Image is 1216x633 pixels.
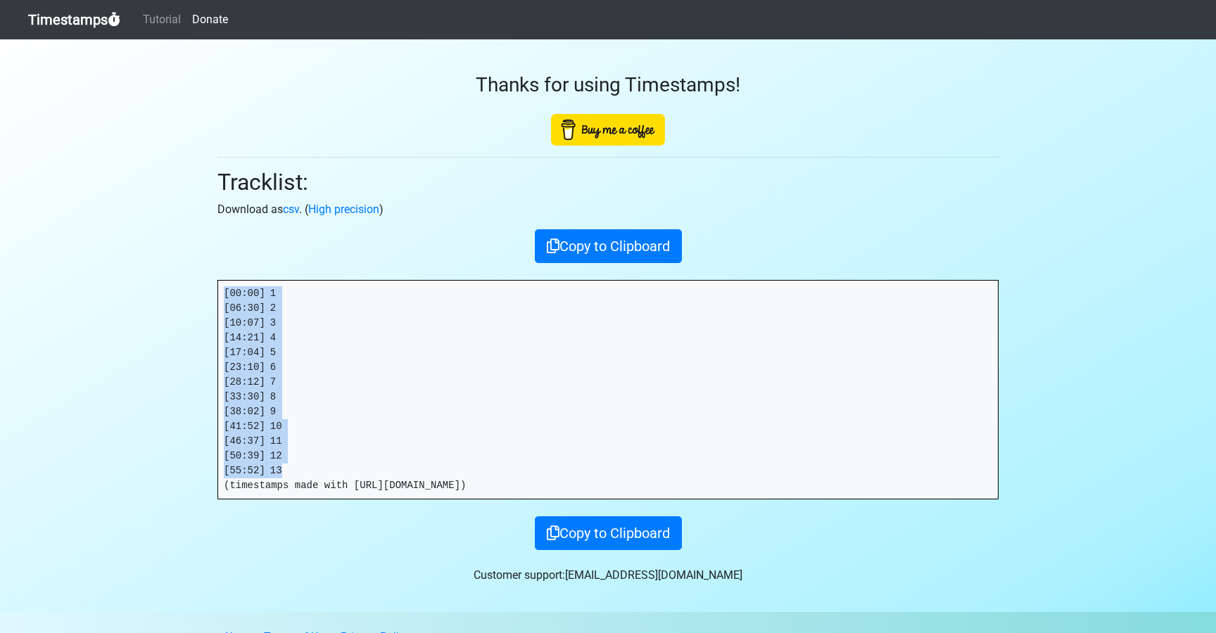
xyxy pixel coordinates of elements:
a: Tutorial [137,6,186,34]
h3: Thanks for using Timestamps! [217,73,999,97]
a: csv [283,203,299,216]
pre: [00:00] 1 [06:30] 2 [10:07] 3 [14:21] 4 [17:04] 5 [23:10] 6 [28:12] 7 [33:30] 8 [38:02] 9 [41:52]... [218,281,998,499]
h2: Tracklist: [217,169,999,196]
img: Buy Me A Coffee [551,114,665,146]
a: Timestamps [28,6,120,34]
button: Copy to Clipboard [535,516,682,550]
button: Copy to Clipboard [535,229,682,263]
p: Download as . ( ) [217,201,999,218]
a: High precision [308,203,379,216]
a: Donate [186,6,234,34]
